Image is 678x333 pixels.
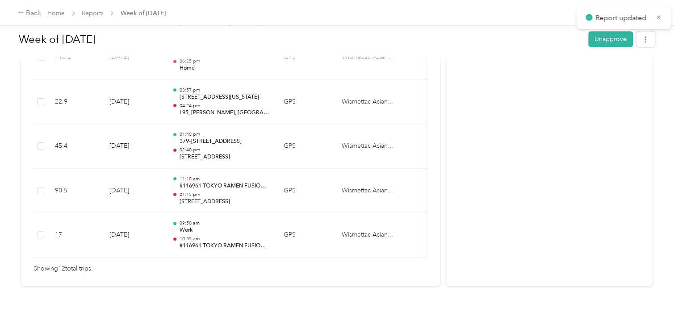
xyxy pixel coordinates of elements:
[179,147,269,153] p: 02:40 pm
[179,93,269,101] p: [STREET_ADDRESS][US_STATE]
[335,213,402,258] td: Wismettac Asian Foods
[335,169,402,213] td: Wismettac Asian Foods
[179,131,269,137] p: 01:40 pm
[179,220,269,226] p: 09:50 am
[102,124,165,169] td: [DATE]
[82,9,104,17] a: Reports
[335,124,402,169] td: Wismettac Asian Foods
[276,80,335,125] td: GPS
[179,103,269,109] p: 04:24 pm
[102,80,165,125] td: [DATE]
[179,64,269,72] p: Home
[595,12,649,24] p: Report updated
[179,242,269,250] p: #116961 TOKYO RAMEN FUSION CUISINE (CHINESE CUISINE INC)
[335,80,402,125] td: Wismettac Asian Foods
[48,169,102,213] td: 90.5
[179,236,269,242] p: 10:55 am
[179,176,269,182] p: 11:10 am
[47,9,65,17] a: Home
[588,31,633,47] button: Unapprove
[179,137,269,146] p: 379–[STREET_ADDRESS]
[179,198,269,206] p: [STREET_ADDRESS]
[179,191,269,198] p: 01:15 pm
[102,213,165,258] td: [DATE]
[628,283,678,333] iframe: Everlance-gr Chat Button Frame
[121,8,166,18] span: Week of [DATE]
[276,169,335,213] td: GPS
[48,124,102,169] td: 45.4
[19,29,582,50] h1: Week of August 25 2025
[276,213,335,258] td: GPS
[179,153,269,161] p: [STREET_ADDRESS]
[33,264,91,274] span: Showing 12 total trips
[179,182,269,190] p: #116961 TOKYO RAMEN FUSION CUISINE (CHINESE CUISINE INC)
[179,109,269,117] p: I 95, [PERSON_NAME], [GEOGRAPHIC_DATA], [GEOGRAPHIC_DATA], [US_STATE], 32092, [GEOGRAPHIC_DATA]
[18,8,41,19] div: Back
[276,124,335,169] td: GPS
[179,226,269,234] p: Work
[48,213,102,258] td: 17
[179,87,269,93] p: 03:57 pm
[48,80,102,125] td: 22.9
[102,169,165,213] td: [DATE]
